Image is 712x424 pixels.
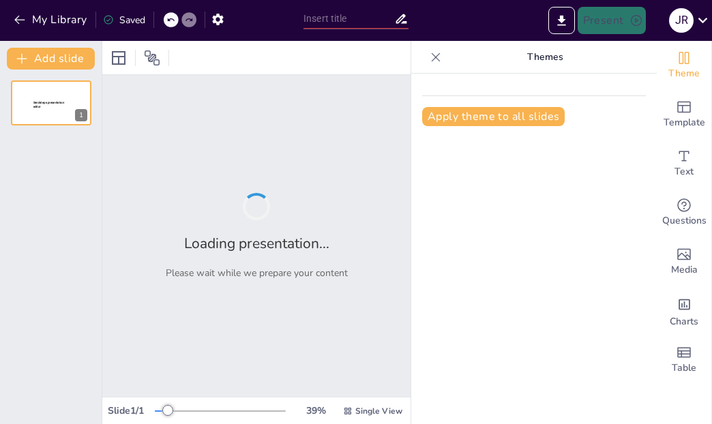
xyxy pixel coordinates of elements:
[10,9,93,31] button: My Library
[355,406,402,417] span: Single View
[657,286,711,335] div: Add charts and graphs
[669,8,694,33] div: J R
[657,41,711,90] div: Change the overall theme
[657,90,711,139] div: Add ready made slides
[662,213,707,228] span: Questions
[75,109,87,121] div: 1
[578,7,646,34] button: Present
[548,7,575,34] button: Export to PowerPoint
[7,48,95,70] button: Add slide
[166,267,348,279] p: Please wait while we prepare your content
[672,361,696,376] span: Table
[657,335,711,384] div: Add a table
[11,80,91,125] div: 1
[108,47,130,69] div: Layout
[422,107,565,126] button: Apply theme to all slides
[108,404,155,417] div: Slide 1 / 1
[33,101,64,108] span: Sendsteps presentation editor
[103,14,145,27] div: Saved
[657,139,711,188] div: Add text boxes
[674,164,694,179] span: Text
[657,188,711,237] div: Get real-time input from your audience
[303,9,394,29] input: Insert title
[669,7,694,34] button: J R
[657,237,711,286] div: Add images, graphics, shapes or video
[670,314,698,329] span: Charts
[671,262,698,277] span: Media
[184,234,329,253] h2: Loading presentation...
[668,66,700,81] span: Theme
[664,115,705,130] span: Template
[144,50,160,66] span: Position
[299,404,332,417] div: 39 %
[447,41,643,74] p: Themes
